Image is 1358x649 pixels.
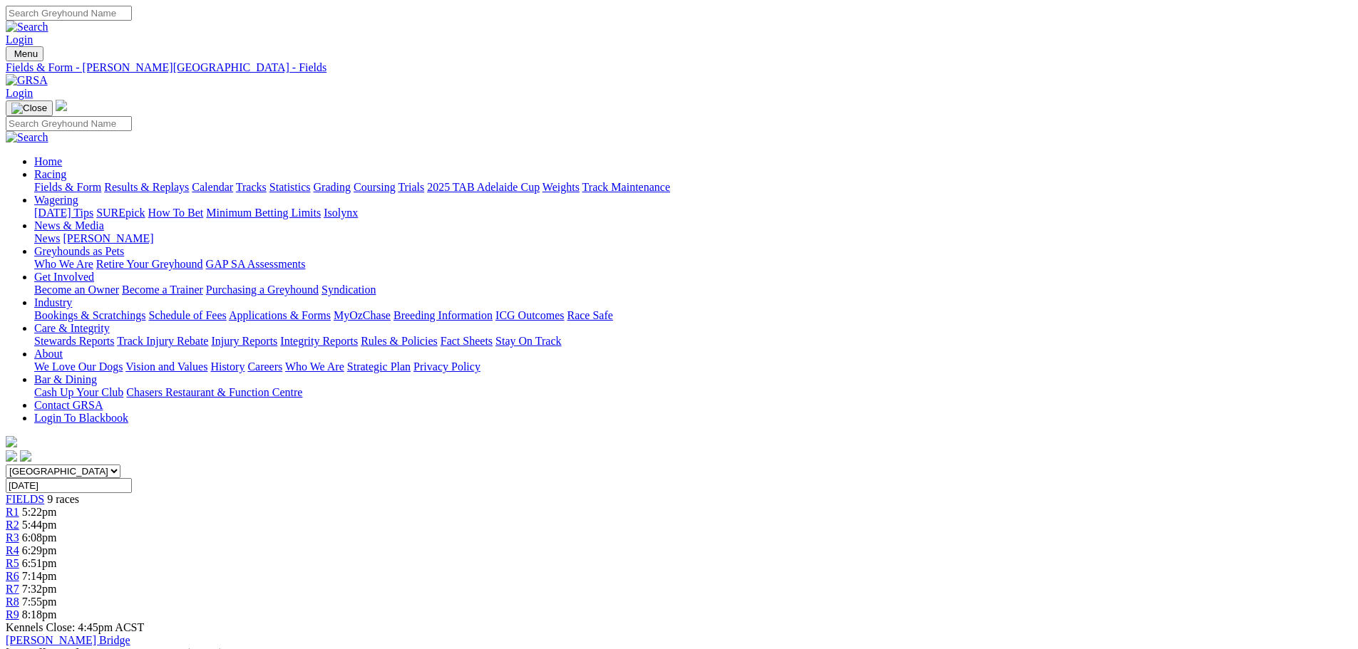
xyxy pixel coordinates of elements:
a: [PERSON_NAME] [63,232,153,244]
a: GAP SA Assessments [206,258,306,270]
span: 5:22pm [22,506,57,518]
a: Results & Replays [104,181,189,193]
a: [DATE] Tips [34,207,93,219]
a: Isolynx [324,207,358,219]
a: Minimum Betting Limits [206,207,321,219]
img: Close [11,103,47,114]
a: R7 [6,583,19,595]
img: Search [6,131,48,144]
span: 7:14pm [22,570,57,582]
a: Purchasing a Greyhound [206,284,319,296]
a: Get Involved [34,271,94,283]
span: 6:51pm [22,557,57,569]
img: logo-grsa-white.png [56,100,67,111]
a: [PERSON_NAME] Bridge [6,634,130,646]
div: Care & Integrity [34,335,1352,348]
a: Bar & Dining [34,373,97,385]
a: News [34,232,60,244]
img: facebook.svg [6,450,17,462]
a: Login [6,87,33,99]
input: Search [6,116,132,131]
a: Who We Are [34,258,93,270]
a: Chasers Restaurant & Function Centre [126,386,302,398]
a: Trials [398,181,424,193]
a: Statistics [269,181,311,193]
input: Select date [6,478,132,493]
a: We Love Our Dogs [34,360,123,373]
div: Greyhounds as Pets [34,258,1352,271]
a: Care & Integrity [34,322,110,334]
span: 6:29pm [22,544,57,556]
a: Weights [542,181,580,193]
img: GRSA [6,74,48,87]
a: History [210,360,245,373]
a: R9 [6,608,19,621]
span: 9 races [47,493,79,505]
a: News & Media [34,219,104,232]
a: Become an Owner [34,284,119,296]
div: Bar & Dining [34,386,1352,399]
a: ICG Outcomes [495,309,564,321]
a: Wagering [34,194,78,206]
div: Get Involved [34,284,1352,296]
a: Who We Are [285,360,344,373]
a: Calendar [192,181,233,193]
a: Racing [34,168,66,180]
a: Track Maintenance [582,181,670,193]
a: R1 [6,506,19,518]
a: R5 [6,557,19,569]
span: 6:08pm [22,531,57,544]
span: 5:44pm [22,519,57,531]
a: Home [34,155,62,167]
a: Coursing [354,181,396,193]
a: Contact GRSA [34,399,103,411]
a: MyOzChase [334,309,391,321]
a: 2025 TAB Adelaide Cup [427,181,540,193]
a: Schedule of Fees [148,309,226,321]
div: Wagering [34,207,1352,219]
input: Search [6,6,132,21]
a: About [34,348,63,360]
a: How To Bet [148,207,204,219]
span: Menu [14,48,38,59]
a: Fields & Form - [PERSON_NAME][GEOGRAPHIC_DATA] - Fields [6,61,1352,74]
img: twitter.svg [20,450,31,462]
div: Racing [34,181,1352,194]
a: Login [6,33,33,46]
a: Grading [314,181,351,193]
a: R3 [6,531,19,544]
a: Cash Up Your Club [34,386,123,398]
a: R8 [6,596,19,608]
span: 7:55pm [22,596,57,608]
a: R2 [6,519,19,531]
a: Stewards Reports [34,335,114,347]
div: News & Media [34,232,1352,245]
a: Retire Your Greyhound [96,258,203,270]
a: Strategic Plan [347,360,411,373]
a: Greyhounds as Pets [34,245,124,257]
a: Industry [34,296,72,308]
a: Fact Sheets [441,335,493,347]
a: Rules & Policies [361,335,438,347]
a: R6 [6,570,19,582]
img: Search [6,21,48,33]
a: Breeding Information [393,309,493,321]
a: Bookings & Scratchings [34,309,145,321]
button: Toggle navigation [6,100,53,116]
img: logo-grsa-white.png [6,436,17,447]
span: 8:18pm [22,608,57,621]
a: Vision and Values [125,360,207,373]
a: FIELDS [6,493,44,505]
a: Injury Reports [211,335,277,347]
a: Fields & Form [34,181,101,193]
a: Privacy Policy [413,360,480,373]
a: Integrity Reports [280,335,358,347]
